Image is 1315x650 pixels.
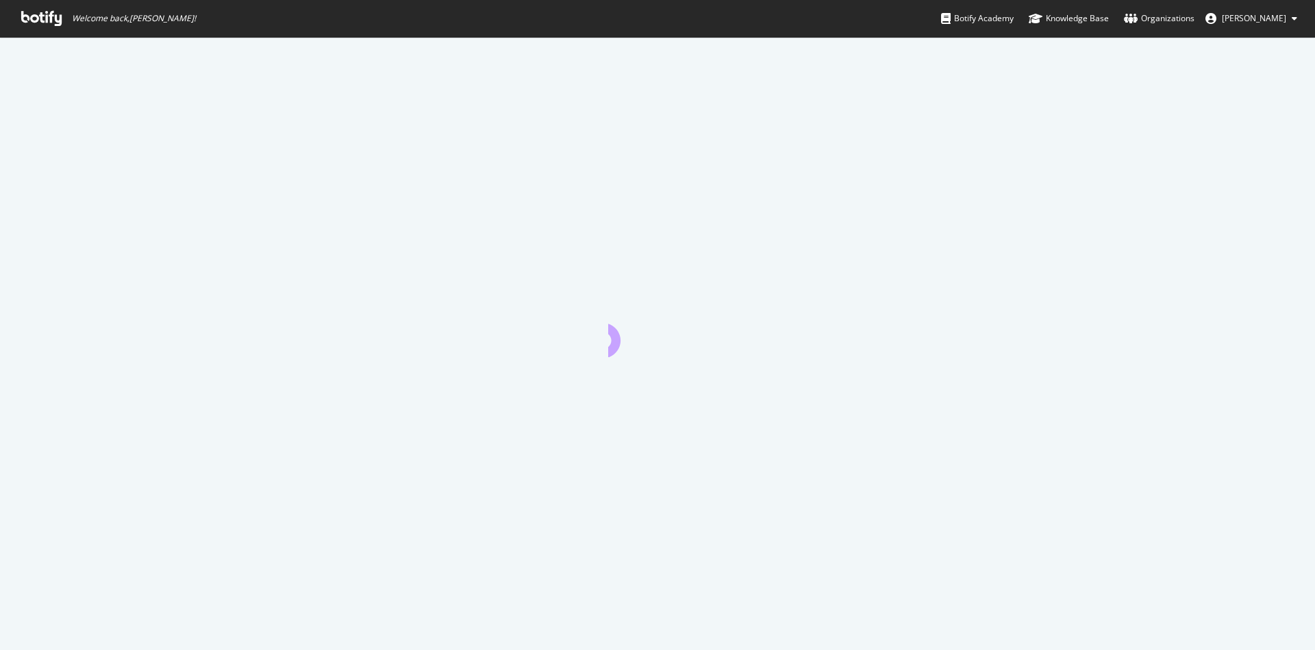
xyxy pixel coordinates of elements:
[72,13,196,24] span: Welcome back, [PERSON_NAME] !
[608,308,707,357] div: animation
[1194,8,1308,29] button: [PERSON_NAME]
[1124,12,1194,25] div: Organizations
[1029,12,1109,25] div: Knowledge Base
[941,12,1014,25] div: Botify Academy
[1222,12,1286,24] span: Edward Turner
